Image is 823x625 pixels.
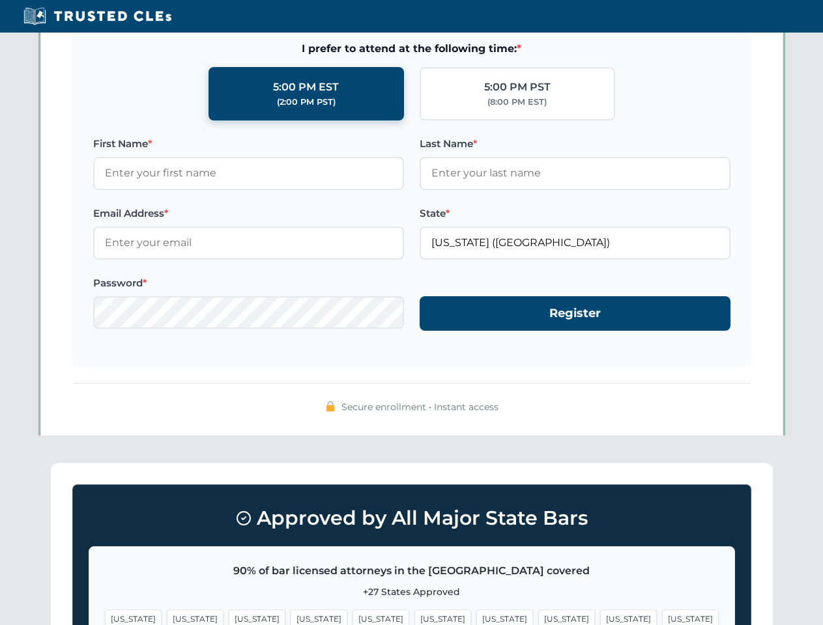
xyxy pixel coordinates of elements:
[93,136,404,152] label: First Name
[93,157,404,189] input: Enter your first name
[105,585,719,599] p: +27 States Approved
[341,400,498,414] span: Secure enrollment • Instant access
[93,275,404,291] label: Password
[105,562,719,579] p: 90% of bar licensed attorneys in the [GEOGRAPHIC_DATA] covered
[277,96,336,109] div: (2:00 PM PST)
[20,7,175,26] img: Trusted CLEs
[420,157,730,189] input: Enter your last name
[420,136,730,152] label: Last Name
[93,40,730,57] span: I prefer to attend at the following time:
[89,501,735,536] h3: Approved by All Major State Bars
[93,206,404,221] label: Email Address
[93,227,404,259] input: Enter your email
[420,227,730,259] input: Florida (FL)
[420,206,730,221] label: State
[484,79,551,96] div: 5:00 PM PST
[273,79,339,96] div: 5:00 PM EST
[325,401,336,411] img: 🔒
[487,96,547,109] div: (8:00 PM EST)
[420,296,730,331] button: Register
